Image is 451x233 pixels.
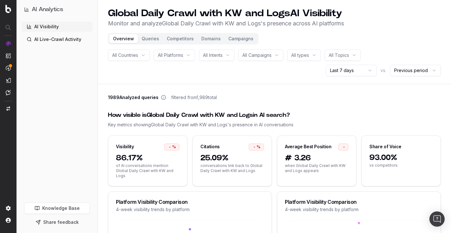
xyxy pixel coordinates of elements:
[338,143,348,150] div: -
[200,143,220,150] div: Citations
[6,90,11,95] img: Assist
[285,206,433,213] div: 4-week visibility trends by platform
[116,153,179,163] span: 86.17%
[24,203,90,214] a: Knowledge Base
[108,19,344,28] p: Monitor and analyze Global Daily Crawl with KW and Logs 's presence across AI platforms
[109,34,138,43] button: Overview
[242,52,272,58] span: All Campaigns
[116,206,264,213] div: 4-week visibility trends by platform
[198,34,225,43] button: Domains
[24,5,90,14] button: AI Analytics
[171,94,217,101] span: filtered from 1,989 total
[108,8,344,19] h1: Global Daily Crawl with KW and Logs AI Visibility
[249,143,264,150] div: -
[429,211,445,227] div: Open Intercom Messenger
[158,52,183,58] span: All Platforms
[22,22,92,32] a: AI Visibility
[369,163,433,168] span: vs competitors
[6,53,11,58] img: Intelligence
[163,34,198,43] button: Competitors
[369,143,401,150] div: Share of Voice
[164,143,179,150] div: -
[108,94,158,101] span: 1989 Analyzed queries
[108,122,441,128] div: Key metrics showing Global Daily Crawl with KW and Logs 's presence in AI conversations
[369,153,433,163] span: 93.00%
[138,34,163,43] button: Queries
[32,5,63,14] h1: AI Analytics
[6,41,11,46] img: Analytics
[116,163,179,178] span: of AI conversations mention Global Daily Crawl with KW and Logs
[172,144,176,150] span: %
[225,34,257,43] button: Campaigns
[285,153,348,163] span: # 3.26
[200,153,264,163] span: 25.09%
[108,111,441,120] div: How visible is Global Daily Crawl with KW and Logs in AI search?
[285,143,332,150] div: Average Best Position
[6,65,11,71] img: Activation
[24,216,90,228] button: Share feedback
[112,52,138,58] span: All Countries
[116,199,264,204] div: Platform Visibility Comparison
[200,163,264,173] span: conversations link back to Global Daily Crawl with KW and Logs
[6,218,11,223] img: My account
[22,34,92,44] a: AI Live-Crawl Activity
[285,163,348,173] span: when Global Daily Crawl with KW and Logs appears
[6,78,11,83] img: Studio
[329,52,349,58] span: All Topics
[203,52,223,58] span: All Intents
[5,5,11,13] img: Botify logo
[6,206,11,211] img: Setting
[257,144,260,150] span: %
[285,199,433,204] div: Platform Visibility Comparison
[380,67,386,74] span: vs.
[6,106,10,111] img: Switch project
[116,143,134,150] div: Visibility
